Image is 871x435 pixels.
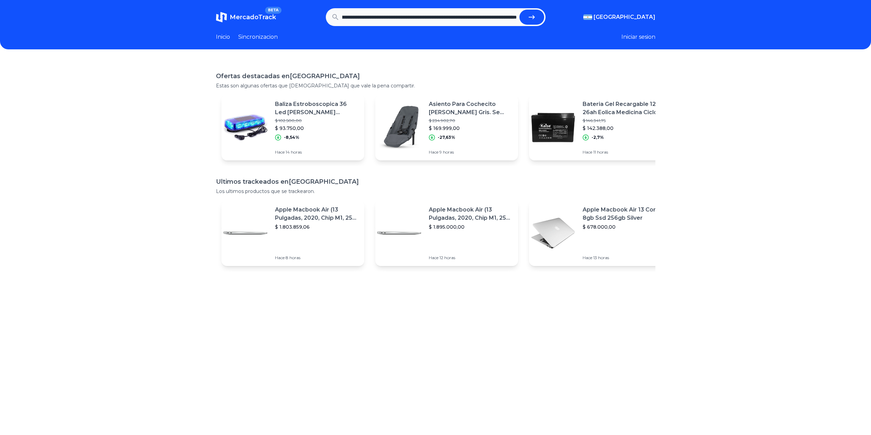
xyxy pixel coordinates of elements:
[216,71,655,81] h1: Ofertas destacadas en [GEOGRAPHIC_DATA]
[275,125,359,132] p: $ 93.750,00
[275,206,359,222] p: Apple Macbook Air (13 Pulgadas, 2020, Chip M1, 256 Gb De Ssd, 8 Gb De Ram) - Plata
[275,118,359,123] p: $ 102.500,00
[275,223,359,230] p: $ 1.803.859,06
[221,209,270,257] img: Featured image
[529,200,672,266] a: Featured imageApple Macbook Air 13 Core I5 8gb Ssd 256gb Silver$ 678.000,00Hace 13 horas
[583,13,655,21] button: [GEOGRAPHIC_DATA]
[375,200,518,266] a: Featured imageApple Macbook Air (13 Pulgadas, 2020, Chip M1, 256 Gb De Ssd, 8 Gb De Ram) - Plata$...
[284,135,299,140] p: -8,54%
[230,13,276,21] span: MercadoTrack
[583,206,666,222] p: Apple Macbook Air 13 Core I5 8gb Ssd 256gb Silver
[216,33,230,41] a: Inicio
[275,100,359,117] p: Baliza Estroboscopica 36 Led [PERSON_NAME] Vehiculos Seguridad
[216,188,655,195] p: Los ultimos productos que se trackearon.
[429,125,513,132] p: $ 169.999,00
[621,33,655,41] button: Iniciar sesion
[375,104,423,152] img: Featured image
[375,209,423,257] img: Featured image
[429,255,513,261] p: Hace 12 horas
[429,100,513,117] p: Asiento Para Cochecito [PERSON_NAME] Gris. Se Hace Doble
[529,104,577,152] img: Featured image
[583,149,666,155] p: Hace 11 horas
[275,255,359,261] p: Hace 8 horas
[594,13,655,21] span: [GEOGRAPHIC_DATA]
[429,118,513,123] p: $ 234.902,70
[592,135,604,140] p: -2,7%
[221,200,364,266] a: Featured imageApple Macbook Air (13 Pulgadas, 2020, Chip M1, 256 Gb De Ssd, 8 Gb De Ram) - Plata$...
[216,82,655,89] p: Estas son algunas ofertas que [DEMOGRAPHIC_DATA] que vale la pena compartir.
[438,135,455,140] p: -27,63%
[583,125,666,132] p: $ 142.388,00
[238,33,278,41] a: Sincronizacion
[429,223,513,230] p: $ 1.895.000,00
[216,12,276,23] a: MercadoTrackBETA
[375,95,518,160] a: Featured imageAsiento Para Cochecito [PERSON_NAME] Gris. Se Hace Doble$ 234.902,70$ 169.999,00-27...
[221,104,270,152] img: Featured image
[265,7,281,14] span: BETA
[429,206,513,222] p: Apple Macbook Air (13 Pulgadas, 2020, Chip M1, 256 Gb De Ssd, 8 Gb De Ram) - Plata
[529,95,672,160] a: Featured imageBateria Gel Recargable 12v 26ah Eolica Medicina Ciclo Profun$ 146.341,75$ 142.388,0...
[275,149,359,155] p: Hace 14 horas
[216,177,655,186] h1: Ultimos trackeados en [GEOGRAPHIC_DATA]
[529,209,577,257] img: Featured image
[216,12,227,23] img: MercadoTrack
[221,95,364,160] a: Featured imageBaliza Estroboscopica 36 Led [PERSON_NAME] Vehiculos Seguridad$ 102.500,00$ 93.750,...
[583,223,666,230] p: $ 678.000,00
[429,149,513,155] p: Hace 9 horas
[583,255,666,261] p: Hace 13 horas
[583,14,592,20] img: Argentina
[583,118,666,123] p: $ 146.341,75
[583,100,666,117] p: Bateria Gel Recargable 12v 26ah Eolica Medicina Ciclo Profun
